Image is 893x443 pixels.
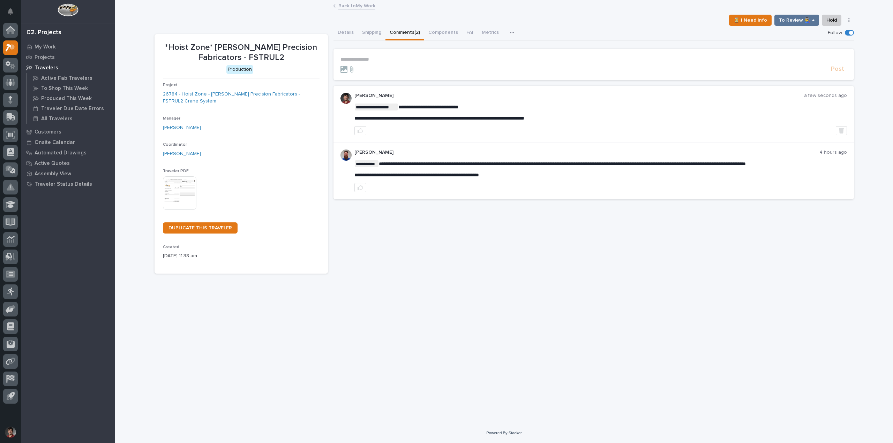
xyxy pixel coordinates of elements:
a: Produced This Week [27,93,115,103]
button: Hold [822,15,841,26]
button: like this post [354,183,366,192]
button: Details [333,26,358,40]
p: [DATE] 11:38 am [163,252,320,260]
button: To Review 👨‍🏭 → [774,15,819,26]
a: To Shop This Week [27,83,115,93]
p: All Travelers [41,116,73,122]
div: 02. Projects [27,29,61,37]
a: Travelers [21,62,115,73]
a: Active Quotes [21,158,115,168]
img: Workspace Logo [58,3,78,16]
div: Production [226,65,253,74]
span: Coordinator [163,143,187,147]
a: Traveler Status Details [21,179,115,189]
p: Active Quotes [35,160,70,167]
span: Post [831,65,844,73]
button: ⏳ I Need Info [729,15,772,26]
p: Projects [35,54,55,61]
button: Components [424,26,462,40]
p: Produced This Week [41,96,92,102]
button: Comments (2) [385,26,424,40]
a: Assembly View [21,168,115,179]
a: Active Fab Travelers [27,73,115,83]
button: like this post [354,126,366,135]
p: Automated Drawings [35,150,87,156]
p: Travelers [35,65,58,71]
span: To Review 👨‍🏭 → [779,16,815,24]
p: To Shop This Week [41,85,88,92]
a: [PERSON_NAME] [163,124,201,131]
button: users-avatar [3,425,18,440]
span: ⏳ I Need Info [734,16,767,24]
p: Onsite Calendar [35,139,75,146]
a: Onsite Calendar [21,137,115,147]
button: Metrics [478,26,503,40]
p: Traveler Due Date Errors [41,106,104,112]
div: Notifications [9,8,18,20]
span: Created [163,245,179,249]
span: DUPLICATE THIS TRAVELER [168,226,232,230]
button: Shipping [358,26,385,40]
p: 4 hours ago [819,150,847,155]
a: [PERSON_NAME] [163,150,201,158]
p: My Work [35,44,56,50]
a: Automated Drawings [21,147,115,158]
img: 6hTokn1ETDGPf9BPokIQ [340,150,352,161]
p: Customers [35,129,61,135]
p: Traveler Status Details [35,181,92,188]
button: Post [828,65,847,73]
a: Customers [21,127,115,137]
p: Active Fab Travelers [41,75,92,82]
p: a few seconds ago [804,93,847,99]
button: Delete post [836,126,847,135]
p: [PERSON_NAME] [354,150,819,155]
a: My Work [21,41,115,52]
span: Traveler PDF [163,169,189,173]
p: *Hoist Zone* [PERSON_NAME] Precision Fabricators - FSTRUL2 [163,43,320,63]
p: [PERSON_NAME] [354,93,804,99]
a: DUPLICATE THIS TRAVELER [163,222,238,234]
span: Hold [826,16,837,24]
button: Notifications [3,4,18,19]
span: Project [163,83,178,87]
img: ROij9lOReuV7WqYxWfnW [340,93,352,104]
button: FAI [462,26,478,40]
p: Assembly View [35,171,71,177]
a: All Travelers [27,114,115,123]
p: Follow [828,30,842,36]
a: Back toMy Work [338,1,375,9]
a: Projects [21,52,115,62]
a: Powered By Stacker [486,431,521,435]
a: Traveler Due Date Errors [27,104,115,113]
span: Manager [163,116,180,121]
a: 26784 - Hoist Zone - [PERSON_NAME] Precision Fabricators - FSTRUL2 Crane System [163,91,320,105]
